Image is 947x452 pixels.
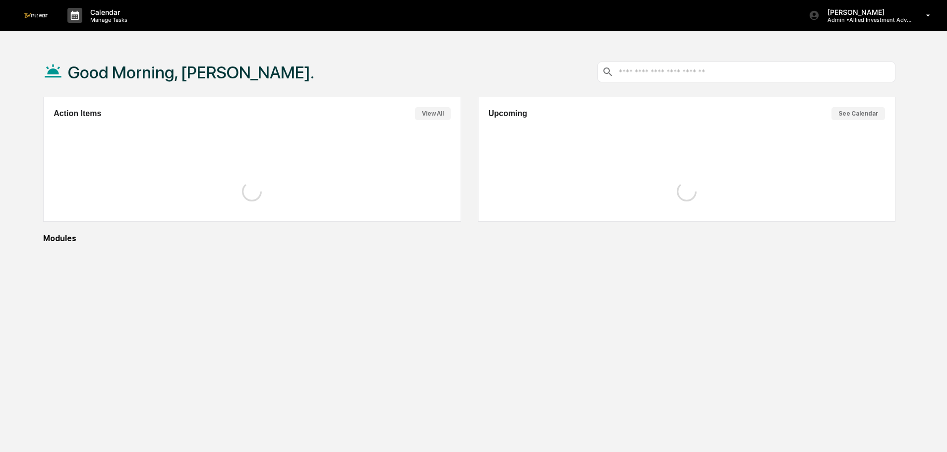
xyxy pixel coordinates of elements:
button: View All [415,107,451,120]
p: [PERSON_NAME] [820,8,912,16]
h1: Good Morning, [PERSON_NAME]. [68,63,314,82]
div: Modules [43,234,895,243]
h2: Upcoming [488,109,527,118]
p: Calendar [82,8,132,16]
button: See Calendar [831,107,885,120]
p: Manage Tasks [82,16,132,23]
p: Admin • Allied Investment Advisors [820,16,912,23]
img: logo [24,13,48,17]
h2: Action Items [54,109,101,118]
